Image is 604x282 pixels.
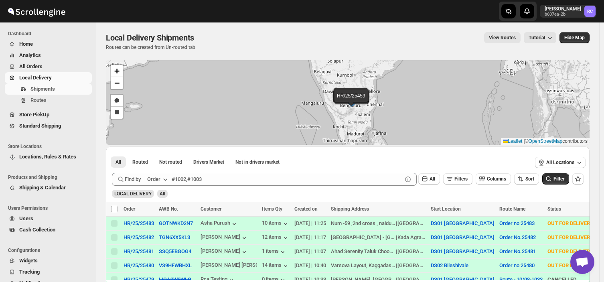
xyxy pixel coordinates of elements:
[503,138,522,144] a: Leaflet
[201,220,238,228] button: Asha Purush
[19,258,38,264] span: Widgets
[331,248,426,256] div: |
[564,34,585,41] span: Hide Map
[201,206,221,212] span: Customer
[525,176,534,182] span: Sort
[501,138,590,145] div: © contributors
[116,159,121,165] span: All
[19,75,52,81] span: Local Delivery
[499,248,536,254] button: Order No.25481
[476,173,511,185] button: Columns
[8,30,92,37] span: Dashboard
[262,206,282,212] span: Items Qty
[484,32,521,43] button: view route
[159,220,193,226] button: GOTNWKD2N7
[540,5,596,18] button: [PERSON_NAME]b607ea-2bRahul Chopra
[431,262,468,268] button: DS02 Bileshivale
[418,173,440,185] button: All
[172,173,402,186] input: #1002,#1003
[124,248,154,254] div: HR/25/25481
[547,220,593,226] span: OUT FOR DELIVERY
[114,78,120,88] span: −
[584,6,596,17] span: Rahul Chopra
[345,95,357,103] img: Marker
[19,41,33,47] span: Home
[542,173,569,185] button: Filter
[499,234,536,240] button: Order No.25482
[431,206,461,212] span: Start Location
[547,234,593,240] span: OUT FOR DELIVERY
[5,61,92,72] button: All Orders
[331,233,396,241] div: [GEOGRAPHIC_DATA] - [GEOGRAPHIC_DATA]
[125,175,141,183] span: Find by
[142,173,174,186] button: Order
[154,156,187,168] button: Unrouted
[553,176,564,182] span: Filter
[30,86,55,92] span: Shipments
[5,83,92,95] button: Shipments
[499,206,525,212] span: Route Name
[19,227,55,233] span: Cash Collection
[487,176,506,182] span: Columns
[188,156,229,168] button: Claimable
[111,77,123,89] a: Zoom out
[524,138,525,144] span: |
[262,248,287,256] button: 1 items
[19,185,66,191] span: Shipping & Calendar
[19,63,43,69] span: All Orders
[331,262,426,270] div: |
[124,234,154,240] div: HR/25/25482
[201,234,248,242] button: [PERSON_NAME]
[397,262,426,270] div: [GEOGRAPHIC_DATA]
[201,248,248,256] button: [PERSON_NAME]
[331,233,426,241] div: |
[345,95,357,104] img: Marker
[529,138,563,144] a: OpenStreetMap
[345,97,357,105] img: Marker
[124,262,154,268] div: HR/25/25480
[524,32,556,43] button: Tutorial
[294,219,326,227] div: [DATE] | 11:25
[545,12,581,17] p: b607ea-2b
[5,255,92,266] button: Widgets
[331,219,426,227] div: |
[201,262,257,270] button: [PERSON_NAME] [PERSON_NAME]
[5,39,92,50] button: Home
[294,233,326,241] div: [DATE] | 11:17
[559,32,590,43] button: Map action label
[346,96,358,105] img: Marker
[262,220,290,228] button: 10 items
[193,159,224,165] span: Drivers Market
[489,34,516,41] span: View Routes
[331,262,396,270] div: Varsova Layout, Kaggadasapura
[294,262,326,270] div: [DATE] | 10:40
[499,262,535,268] button: Order no 25480
[114,66,120,76] span: +
[397,233,426,241] div: Kada Agrahara
[294,248,326,256] div: [DATE] | 11:07
[547,206,561,212] span: Status
[19,215,33,221] span: Users
[529,35,545,41] span: Tutorial
[8,205,92,211] span: Users Permissions
[346,97,358,106] img: Marker
[443,173,472,185] button: Filters
[262,262,290,270] button: 14 items
[546,159,574,166] span: All Locations
[331,248,396,256] div: Ahad Serenity Taluk Choodasandra
[124,220,154,226] div: HR/25/25483
[5,95,92,106] button: Routes
[262,234,290,242] div: 12 items
[431,248,495,254] button: DS01 [GEOGRAPHIC_DATA]
[114,191,152,197] span: LOCAL DELIVERY
[106,33,194,43] span: Local Delivery Shipments
[431,220,495,226] button: DS01 [GEOGRAPHIC_DATA]
[535,157,586,168] button: All Locations
[514,173,539,185] button: Sort
[111,65,123,77] a: Zoom in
